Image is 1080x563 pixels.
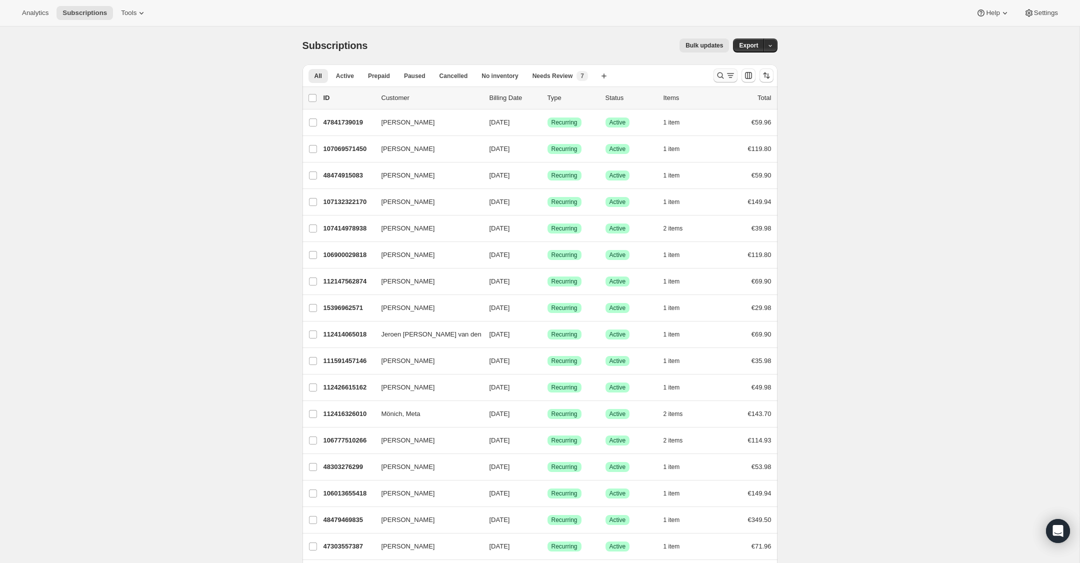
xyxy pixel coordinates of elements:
[323,539,771,553] div: 47303557387[PERSON_NAME][DATE]SuccessRecurringSuccessActive1 item€71.96
[323,433,771,447] div: 106777510266[PERSON_NAME][DATE]SuccessRecurringSuccessActive2 items€114.93
[323,301,771,315] div: 15396962571[PERSON_NAME][DATE]SuccessRecurringSuccessActive1 item€29.98
[663,301,691,315] button: 1 item
[323,356,373,366] p: 111591457146
[489,277,510,285] span: [DATE]
[748,251,771,258] span: €119.80
[663,436,683,444] span: 2 items
[663,516,680,524] span: 1 item
[323,486,771,500] div: 106013655418[PERSON_NAME][DATE]SuccessRecurringSuccessActive1 item€149.94
[663,195,691,209] button: 1 item
[751,224,771,232] span: €39.98
[663,171,680,179] span: 1 item
[489,330,510,338] span: [DATE]
[481,72,518,80] span: No inventory
[751,542,771,550] span: €71.96
[368,72,390,80] span: Prepaid
[404,72,425,80] span: Paused
[323,515,373,525] p: 48479469835
[323,409,373,419] p: 112416326010
[609,410,626,418] span: Active
[551,251,577,259] span: Recurring
[323,170,373,180] p: 48474915083
[381,382,435,392] span: [PERSON_NAME]
[741,68,755,82] button: Customize table column order and visibility
[489,383,510,391] span: [DATE]
[757,93,771,103] p: Total
[663,248,691,262] button: 1 item
[323,354,771,368] div: 111591457146[PERSON_NAME][DATE]SuccessRecurringSuccessActive1 item€35.98
[663,198,680,206] span: 1 item
[1034,9,1058,17] span: Settings
[609,251,626,259] span: Active
[323,250,373,260] p: 106900029818
[551,410,577,418] span: Recurring
[121,9,136,17] span: Tools
[489,410,510,417] span: [DATE]
[663,489,680,497] span: 1 item
[62,9,107,17] span: Subscriptions
[547,93,597,103] div: Type
[375,432,475,448] button: [PERSON_NAME]
[302,40,368,51] span: Subscriptions
[381,329,537,339] span: Jeroen [PERSON_NAME] van den [PERSON_NAME]
[596,69,612,83] button: Create new view
[605,93,655,103] p: Status
[323,380,771,394] div: 112426615162[PERSON_NAME][DATE]SuccessRecurringSuccessActive1 item€49.98
[609,171,626,179] span: Active
[375,485,475,501] button: [PERSON_NAME]
[551,304,577,312] span: Recurring
[609,145,626,153] span: Active
[679,38,729,52] button: Bulk updates
[375,406,475,422] button: Mönich, Meta
[748,489,771,497] span: €149.94
[323,168,771,182] div: 48474915083[PERSON_NAME][DATE]SuccessRecurringSuccessActive1 item€59.90
[489,516,510,523] span: [DATE]
[375,538,475,554] button: [PERSON_NAME]
[381,117,435,127] span: [PERSON_NAME]
[381,223,435,233] span: [PERSON_NAME]
[375,326,475,342] button: Jeroen [PERSON_NAME] van den [PERSON_NAME]
[381,197,435,207] span: [PERSON_NAME]
[323,382,373,392] p: 112426615162
[609,436,626,444] span: Active
[551,118,577,126] span: Recurring
[489,304,510,311] span: [DATE]
[663,542,680,550] span: 1 item
[381,541,435,551] span: [PERSON_NAME]
[663,145,680,153] span: 1 item
[663,486,691,500] button: 1 item
[663,460,691,474] button: 1 item
[381,409,420,419] span: Mönich, Meta
[381,488,435,498] span: [PERSON_NAME]
[609,463,626,471] span: Active
[759,68,773,82] button: Sort the results
[381,303,435,313] span: [PERSON_NAME]
[751,171,771,179] span: €59.90
[323,221,771,235] div: 107414978938[PERSON_NAME][DATE]SuccessRecurringSuccessActive2 items€39.98
[381,515,435,525] span: [PERSON_NAME]
[489,171,510,179] span: [DATE]
[609,516,626,524] span: Active
[489,251,510,258] span: [DATE]
[748,436,771,444] span: €114.93
[609,542,626,550] span: Active
[551,171,577,179] span: Recurring
[580,72,584,80] span: 7
[609,383,626,391] span: Active
[751,118,771,126] span: €59.96
[551,198,577,206] span: Recurring
[381,144,435,154] span: [PERSON_NAME]
[323,435,373,445] p: 106777510266
[375,167,475,183] button: [PERSON_NAME]
[381,93,481,103] p: Customer
[751,357,771,364] span: €35.98
[323,144,373,154] p: 107069571450
[375,194,475,210] button: [PERSON_NAME]
[663,407,694,421] button: 2 items
[748,198,771,205] span: €149.94
[551,489,577,497] span: Recurring
[489,118,510,126] span: [DATE]
[489,463,510,470] span: [DATE]
[323,93,373,103] p: ID
[663,354,691,368] button: 1 item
